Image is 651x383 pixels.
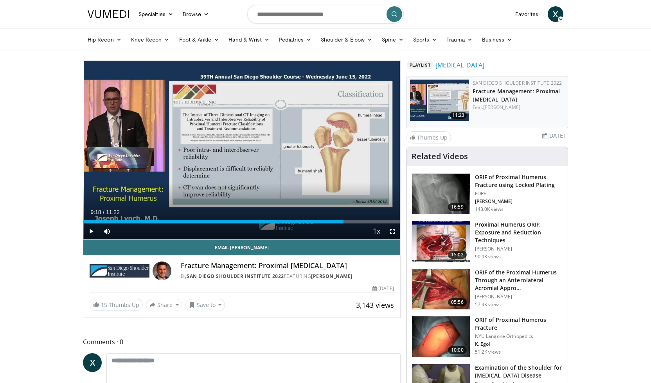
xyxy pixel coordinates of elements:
img: gardner_3.png.150x105_q85_crop-smart_upscale.jpg [412,269,470,310]
a: Shoulder & Elbow [316,32,377,47]
h3: ORIF of Proximal Humerus Fracture using Locked Plating [475,173,563,189]
button: Playback Rate [369,223,385,239]
a: Knee Recon [126,32,174,47]
a: Trauma [442,32,477,47]
button: Save to [185,299,225,311]
button: Share [146,299,182,311]
h3: ORIF of the Proximal Humerus Through an Anterolateral Acromial Appro… [475,269,563,292]
a: Foot & Ankle [174,32,224,47]
h3: Examination of the Shoulder for [MEDICAL_DATA] Disease [475,364,563,379]
p: [PERSON_NAME] [475,246,563,252]
span: 05:56 [448,298,467,306]
span: 16:59 [448,203,467,211]
a: [PERSON_NAME] [483,104,520,111]
p: K. Egol [475,341,563,347]
a: 15 Thumbs Up [90,299,143,311]
span: 10:00 [448,346,467,354]
button: Mute [99,223,115,239]
img: f96acb12-33a1-4396-a35b-7a46de5b4341.150x105_q85_crop-smart_upscale.jpg [410,80,469,121]
h4: Fracture Management: Proximal [MEDICAL_DATA] [181,261,394,270]
div: [DATE] [372,285,394,292]
li: [DATE] [542,131,565,140]
a: Hand & Wrist [224,32,274,47]
a: San Diego Shoulder Institute 2022 [473,80,562,86]
span: 11:23 [450,112,467,119]
a: Fracture Management: Proximal [MEDICAL_DATA] [473,87,560,103]
img: VuMedi Logo [88,10,129,18]
button: Play [83,223,99,239]
a: Spine [377,32,408,47]
img: 270515_0000_1.png.150x105_q85_crop-smart_upscale.jpg [412,316,470,357]
div: Feat. [473,104,565,111]
p: [PERSON_NAME] [475,294,563,300]
p: 143.0K views [475,206,504,212]
img: Avatar [153,261,171,280]
a: San Diego Shoulder Institute 2022 [187,273,284,280]
span: 15 [101,301,107,309]
img: San Diego Shoulder Institute 2022 [90,261,149,280]
span: 11:22 [106,209,120,215]
a: Sports [408,32,442,47]
p: FORE [475,191,563,197]
a: Hip Recon [83,32,126,47]
h3: ORIF of Proximal Humerus Fracture [475,316,563,332]
div: By FEATURING [181,273,394,280]
span: 9:18 [90,209,101,215]
span: Playlist [406,61,434,69]
a: 10:00 ORIF of Proximal Humerus Fracture NYU Langone Orthopedics K. Egol 51.2K views [412,316,563,358]
a: Email [PERSON_NAME] [83,240,400,255]
div: Progress Bar [83,220,400,223]
h4: Related Videos [412,152,468,161]
a: 11:23 [410,80,469,121]
input: Search topics, interventions [247,5,404,24]
p: [PERSON_NAME] [475,198,563,205]
a: Business [477,32,517,47]
p: 57.4K views [475,301,501,308]
p: NYU Langone Orthopedics [475,333,563,339]
a: 15:02 Proximal Humerus ORIF: Exposure and Reduction Techniques [PERSON_NAME] 90.9K views [412,221,563,262]
button: Fullscreen [385,223,400,239]
a: X [548,6,563,22]
a: [PERSON_NAME] [311,273,352,280]
img: gardener_hum_1.png.150x105_q85_crop-smart_upscale.jpg [412,221,470,262]
h3: Proximal Humerus ORIF: Exposure and Reduction Techniques [475,221,563,244]
span: / [103,209,104,215]
a: Pediatrics [274,32,316,47]
a: Specialties [134,6,178,22]
a: Favorites [511,6,543,22]
p: 90.9K views [475,254,501,260]
a: Thumbs Up [406,131,451,143]
p: 51.2K views [475,349,501,355]
a: 16:59 ORIF of Proximal Humerus Fracture using Locked Plating FORE [PERSON_NAME] 143.0K views [412,173,563,215]
a: X [83,353,102,372]
span: 3,143 views [356,300,394,310]
a: 05:56 ORIF of the Proximal Humerus Through an Anterolateral Acromial Appro… [PERSON_NAME] 57.4K v... [412,269,563,310]
video-js: Video Player [83,61,400,240]
span: Comments 0 [83,337,401,347]
a: [MEDICAL_DATA] [435,60,484,70]
img: Mighell_-_Locked_Plating_for_Proximal_Humerus_Fx_100008672_2.jpg.150x105_q85_crop-smart_upscale.jpg [412,174,470,214]
span: 15:02 [448,251,467,259]
a: Browse [178,6,214,22]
